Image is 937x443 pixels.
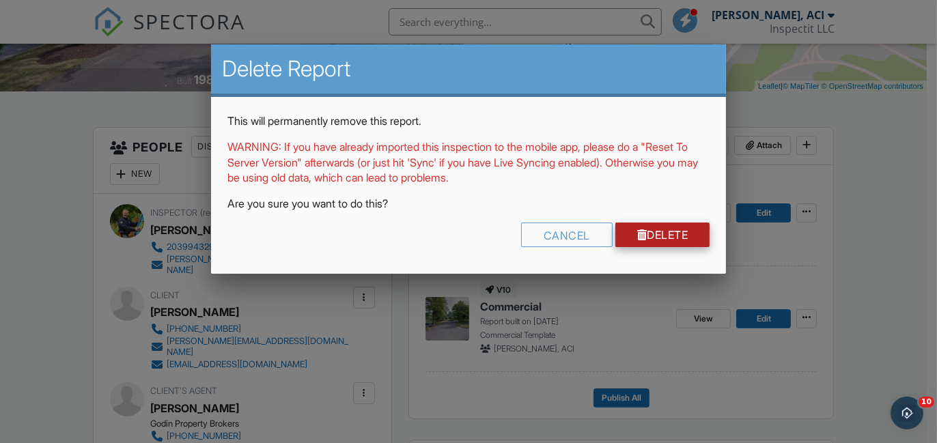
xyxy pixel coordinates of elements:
span: 10 [919,397,934,408]
p: WARNING: If you have already imported this inspection to the mobile app, please do a "Reset To Se... [227,139,710,185]
div: Cancel [521,223,613,247]
p: Are you sure you want to do this? [227,196,710,211]
a: Delete [615,223,710,247]
p: This will permanently remove this report. [227,113,710,128]
iframe: Intercom live chat [891,397,923,429]
h2: Delete Report [222,55,716,83]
